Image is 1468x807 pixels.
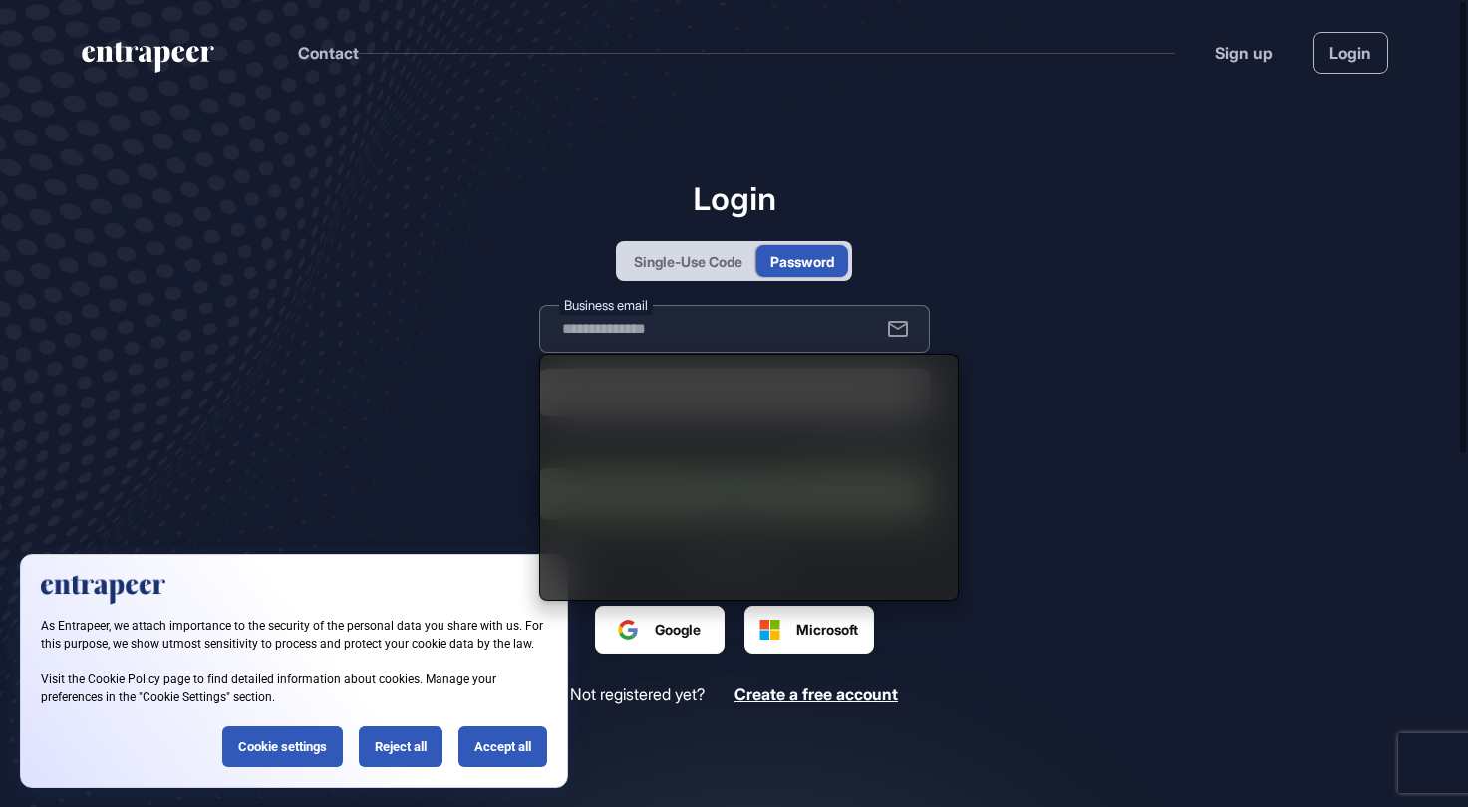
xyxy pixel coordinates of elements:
[796,619,858,640] span: Microsoft
[559,295,653,316] label: Business email
[1313,32,1388,74] a: Login
[734,684,898,704] span: Create a free account
[1215,41,1273,65] a: Sign up
[734,685,898,704] a: Create a free account
[570,685,705,704] span: Not registered yet?
[634,251,742,272] div: Single-Use Code
[770,251,834,272] div: Password
[539,179,930,217] h1: Login
[298,40,359,66] button: Contact
[80,42,216,80] a: entrapeer-logo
